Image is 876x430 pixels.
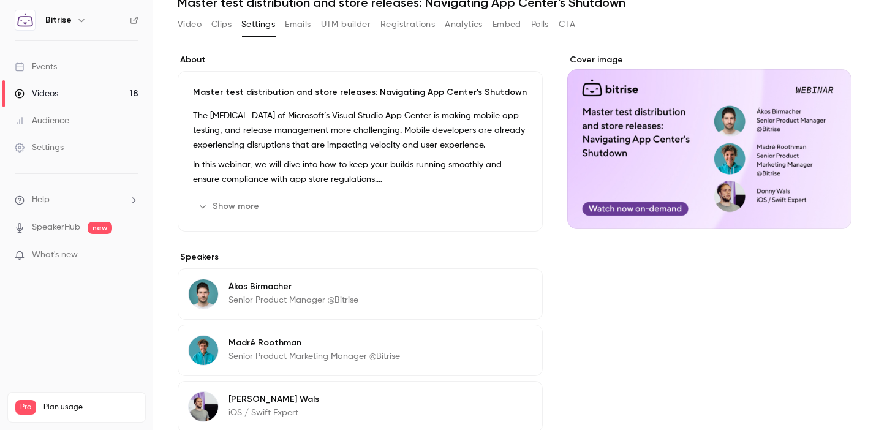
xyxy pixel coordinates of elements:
button: Embed [493,15,521,34]
div: Madré RoothmanMadré RoothmanSenior Product Marketing Manager @Bitrise [178,325,543,376]
h6: Bitrise [45,14,72,26]
p: Master test distribution and store releases: Navigating App Center's Shutdown [193,86,527,99]
button: Analytics [445,15,483,34]
img: Ákos Birmacher [189,279,218,309]
button: Show more [193,197,266,216]
div: Videos [15,88,58,100]
a: SpeakerHub [32,221,80,234]
div: Events [15,61,57,73]
button: Video [178,15,202,34]
div: Audience [15,115,69,127]
div: Ákos BirmacherÁkos BirmacherSenior Product Manager @Bitrise [178,268,543,320]
button: Polls [531,15,549,34]
label: Speakers [178,251,543,263]
img: Donny Wals [189,392,218,421]
span: Help [32,194,50,206]
p: Ákos Birmacher [228,281,358,293]
img: Madré Roothman [189,336,218,365]
section: Cover image [567,54,851,229]
button: Emails [285,15,311,34]
span: What's new [32,249,78,262]
button: Clips [211,15,232,34]
p: Madré Roothman [228,337,400,349]
span: new [88,222,112,234]
button: Registrations [380,15,435,34]
p: In this webinar, we will dive into how to keep your builds running smoothly and ensure compliance... [193,157,527,187]
label: Cover image [567,54,851,66]
iframe: Noticeable Trigger [124,250,138,261]
p: Senior Product Marketing Manager @Bitrise [228,350,400,363]
span: Plan usage [43,402,138,412]
label: About [178,54,543,66]
div: Settings [15,141,64,154]
button: Settings [241,15,275,34]
p: iOS / Swift Expert [228,407,319,419]
span: Pro [15,400,36,415]
img: Bitrise [15,10,35,30]
p: [PERSON_NAME] Wals [228,393,319,405]
button: CTA [559,15,575,34]
li: help-dropdown-opener [15,194,138,206]
p: Senior Product Manager @Bitrise [228,294,358,306]
p: The [MEDICAL_DATA] of Microsoft’s Visual Studio App Center is making mobile app testing, and rele... [193,108,527,153]
button: UTM builder [321,15,371,34]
